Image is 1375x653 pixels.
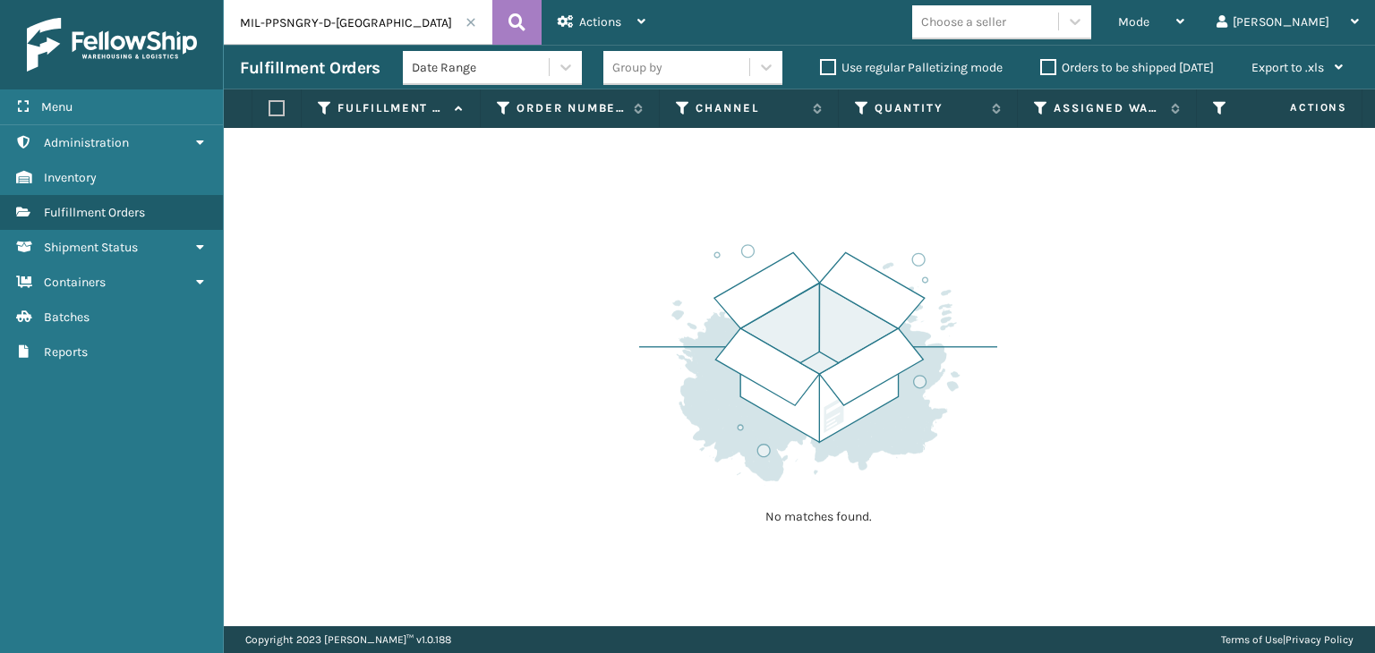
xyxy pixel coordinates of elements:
div: Choose a seller [921,13,1006,31]
label: Assigned Warehouse [1054,100,1162,116]
span: Export to .xls [1251,60,1324,75]
label: Quantity [875,100,983,116]
span: Mode [1118,14,1149,30]
label: Use regular Palletizing mode [820,60,1003,75]
div: Date Range [412,58,551,77]
div: Group by [612,58,662,77]
span: Shipment Status [44,240,138,255]
div: | [1221,626,1354,653]
span: Inventory [44,170,97,185]
span: Containers [44,275,106,290]
a: Privacy Policy [1285,633,1354,646]
a: Terms of Use [1221,633,1283,646]
span: Reports [44,344,88,360]
span: Batches [44,310,90,325]
label: Channel [696,100,804,116]
p: Copyright 2023 [PERSON_NAME]™ v 1.0.188 [245,626,451,653]
span: Actions [1234,93,1358,123]
label: Fulfillment Order Id [337,100,446,116]
label: Orders to be shipped [DATE] [1040,60,1214,75]
span: Administration [44,135,129,150]
span: Menu [41,99,73,114]
span: Fulfillment Orders [44,205,145,220]
span: Actions [579,14,621,30]
h3: Fulfillment Orders [240,57,380,79]
label: Order Number [517,100,625,116]
img: logo [27,18,197,72]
